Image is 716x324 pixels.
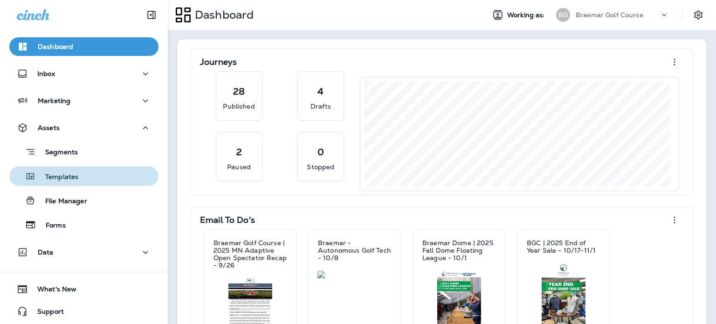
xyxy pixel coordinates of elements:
p: BGC | 2025 End of Year Sale - 10/17-11/1 [527,239,600,254]
p: 4 [317,87,324,96]
p: Dashboard [191,8,254,22]
p: Dashboard [38,43,73,50]
button: Assets [9,118,158,137]
p: Email To Do's [200,215,255,225]
button: Inbox [9,64,158,83]
button: Dashboard [9,37,158,56]
p: Stopped [307,162,334,172]
button: Forms [9,215,158,234]
button: Templates [9,166,158,186]
span: What's New [28,285,76,296]
p: Journeys [200,57,237,67]
button: What's New [9,280,158,298]
p: Braemar - Autonomous Golf Tech - 10/8 [318,239,392,262]
p: Braemar Dome | 2025 Fall Dome Floating League - 10/1 [422,239,496,262]
span: Working as: [507,11,547,19]
p: Inbox [37,70,55,77]
p: Marketing [38,97,70,104]
button: Data [9,243,158,262]
div: BG [556,8,570,22]
button: Collapse Sidebar [138,6,165,24]
p: Assets [38,124,60,131]
p: 0 [317,147,324,157]
button: Support [9,302,158,321]
button: Marketing [9,91,158,110]
button: File Manager [9,191,158,210]
p: Templates [36,173,78,182]
p: Braemar Golf Course [576,11,643,19]
p: Drafts [310,102,331,111]
p: 2 [236,147,242,157]
button: Settings [690,7,707,23]
img: 144f7895-6a93-4813-968e-06f57a227337.jpg [317,271,392,278]
span: Support [28,308,64,319]
p: Data [38,248,54,256]
p: Braemar Golf Course | 2025 MN Adaptive Open Spectator Recap - 9/26 [213,239,287,269]
p: Forms [36,221,66,230]
p: Segments [36,148,78,158]
p: 28 [233,87,245,96]
p: File Manager [36,197,87,206]
p: Published [223,102,255,111]
p: Paused [227,162,251,172]
button: Segments [9,142,158,162]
